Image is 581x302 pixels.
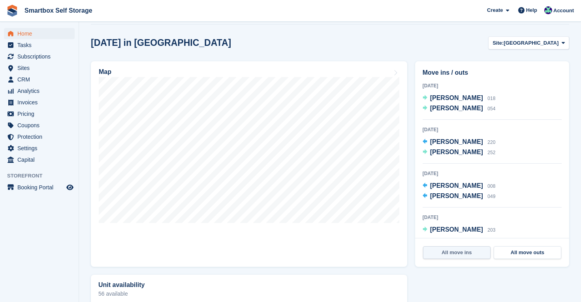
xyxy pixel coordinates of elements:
span: Pricing [17,108,65,119]
span: Tasks [17,40,65,51]
a: All move ins [423,246,491,259]
div: [DATE] [423,126,562,133]
span: 008 [487,183,495,189]
a: menu [4,131,75,142]
span: Sites [17,62,65,74]
a: Preview store [65,183,75,192]
div: [DATE] [423,82,562,89]
span: 252 [487,150,495,155]
h2: [DATE] in [GEOGRAPHIC_DATA] [91,38,231,48]
span: [GEOGRAPHIC_DATA] [504,39,558,47]
span: Booking Portal [17,182,65,193]
span: Analytics [17,85,65,96]
a: Smartbox Self Storage [21,4,96,17]
span: 018 [487,96,495,101]
span: [PERSON_NAME] [430,138,483,145]
span: Capital [17,154,65,165]
a: [PERSON_NAME] 252 [423,147,496,158]
span: [PERSON_NAME] [430,182,483,189]
a: All move outs [494,246,561,259]
a: [PERSON_NAME] 008 [423,181,496,191]
span: Create [487,6,503,14]
a: menu [4,40,75,51]
span: Site: [493,39,504,47]
span: Home [17,28,65,39]
a: menu [4,97,75,108]
span: [PERSON_NAME] [430,105,483,111]
img: stora-icon-8386f47178a22dfd0bd8f6a31ec36ba5ce8667c1dd55bd0f319d3a0aa187defe.svg [6,5,18,17]
span: Protection [17,131,65,142]
h2: Map [99,68,111,75]
span: 049 [487,194,495,199]
a: menu [4,120,75,131]
a: [PERSON_NAME] 049 [423,191,496,202]
a: menu [4,62,75,74]
span: CRM [17,74,65,85]
a: [PERSON_NAME] 018 [423,93,496,104]
span: Account [553,7,574,15]
span: 220 [487,140,495,145]
a: menu [4,108,75,119]
a: menu [4,143,75,154]
span: [PERSON_NAME] [430,193,483,199]
button: Site: [GEOGRAPHIC_DATA] [488,36,569,49]
a: menu [4,154,75,165]
span: [PERSON_NAME] [430,226,483,233]
a: menu [4,85,75,96]
a: menu [4,28,75,39]
div: [DATE] [423,170,562,177]
img: Roger Canham [544,6,552,14]
a: menu [4,182,75,193]
span: Help [526,6,537,14]
div: [DATE] [423,214,562,221]
span: Storefront [7,172,79,180]
span: [PERSON_NAME] [430,149,483,155]
a: [PERSON_NAME] 203 [423,225,496,235]
a: Map [91,61,407,267]
h2: Move ins / outs [423,68,562,77]
span: Coupons [17,120,65,131]
a: menu [4,51,75,62]
a: menu [4,74,75,85]
a: [PERSON_NAME] 220 [423,137,496,147]
span: Subscriptions [17,51,65,62]
p: 56 available [98,291,400,296]
span: 203 [487,227,495,233]
a: [PERSON_NAME] 054 [423,104,496,114]
span: [PERSON_NAME] [430,94,483,101]
span: 054 [487,106,495,111]
span: Settings [17,143,65,154]
span: Invoices [17,97,65,108]
h2: Unit availability [98,281,145,289]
